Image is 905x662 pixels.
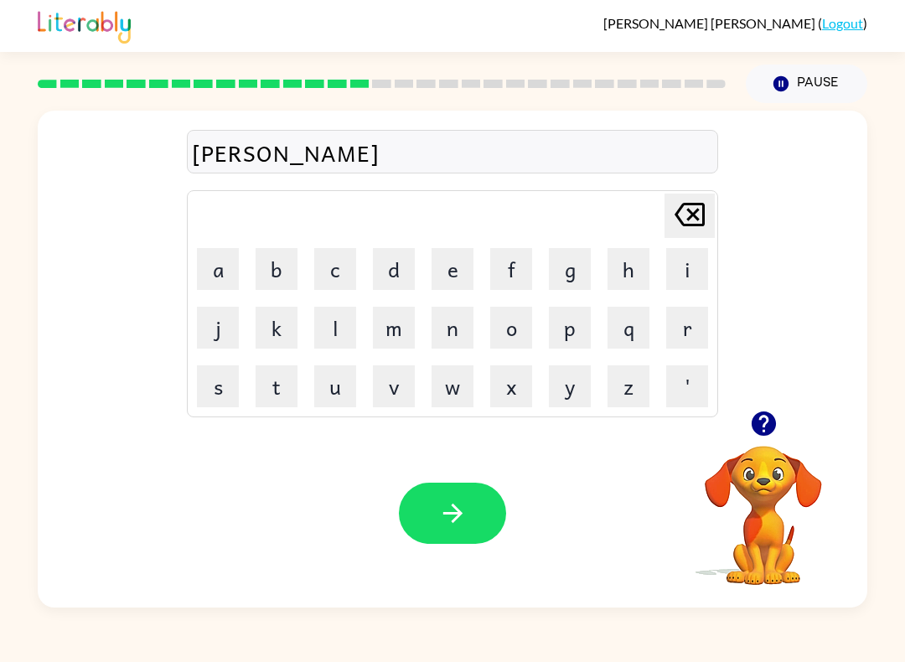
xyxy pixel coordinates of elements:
button: q [608,307,649,349]
div: [PERSON_NAME] [192,135,713,170]
button: u [314,365,356,407]
button: j [197,307,239,349]
button: z [608,365,649,407]
button: i [666,248,708,290]
button: t [256,365,297,407]
button: x [490,365,532,407]
button: o [490,307,532,349]
button: p [549,307,591,349]
button: h [608,248,649,290]
button: y [549,365,591,407]
img: Literably [38,7,131,44]
button: n [432,307,473,349]
a: Logout [822,15,863,31]
button: d [373,248,415,290]
button: f [490,248,532,290]
button: e [432,248,473,290]
video: Your browser must support playing .mp4 files to use Literably. Please try using another browser. [680,420,847,587]
span: [PERSON_NAME] [PERSON_NAME] [603,15,818,31]
button: k [256,307,297,349]
button: g [549,248,591,290]
div: ( ) [603,15,867,31]
button: ' [666,365,708,407]
button: s [197,365,239,407]
button: a [197,248,239,290]
button: c [314,248,356,290]
button: l [314,307,356,349]
button: r [666,307,708,349]
button: m [373,307,415,349]
button: Pause [746,65,867,103]
button: v [373,365,415,407]
button: w [432,365,473,407]
button: b [256,248,297,290]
